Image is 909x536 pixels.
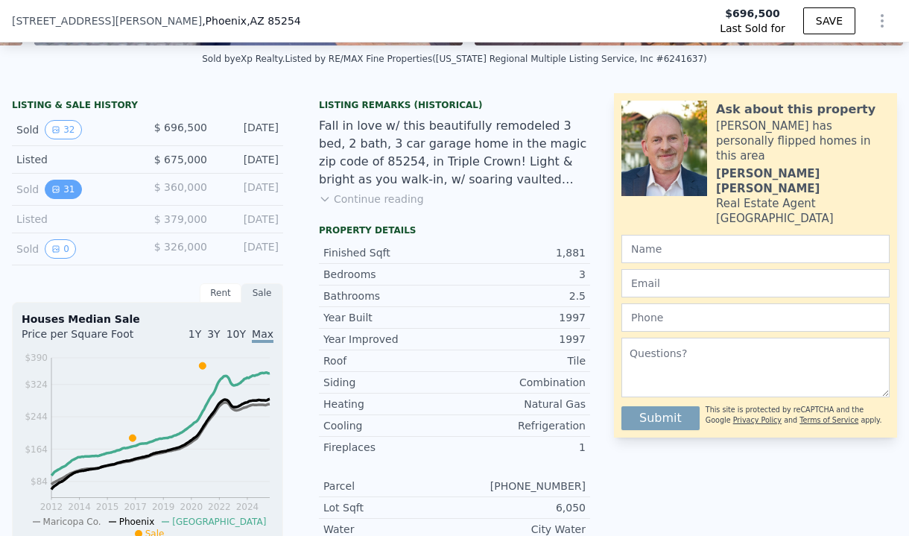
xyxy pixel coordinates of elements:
tspan: 2014 [68,502,91,512]
tspan: 2024 [236,502,259,512]
span: $ 326,000 [154,241,207,253]
div: Rent [200,283,241,303]
div: [DATE] [219,152,279,167]
button: Continue reading [319,192,424,206]
button: View historical data [45,120,81,139]
span: $ 360,000 [154,181,207,193]
tspan: $244 [25,412,48,422]
div: Combination [454,375,586,390]
div: 1,881 [454,245,586,260]
div: Bathrooms [323,289,454,303]
div: Refrigeration [454,418,586,433]
div: [PERSON_NAME] has personally flipped homes in this area [716,119,890,163]
div: Roof [323,353,454,368]
button: Submit [621,406,700,430]
div: Houses Median Sale [22,312,273,327]
tspan: 2019 [152,502,175,512]
div: Heating [323,397,454,412]
a: Privacy Policy [733,416,782,424]
div: [GEOGRAPHIC_DATA] [716,211,834,226]
div: 6,050 [454,500,586,515]
tspan: 2012 [40,502,63,512]
div: Year Improved [323,332,454,347]
div: Sold [16,120,136,139]
div: [DATE] [219,180,279,199]
div: Listed [16,152,136,167]
input: Phone [621,303,890,332]
div: Sale [241,283,283,303]
tspan: $164 [25,444,48,455]
div: Lot Sqft [323,500,454,515]
span: , AZ 85254 [247,15,301,27]
tspan: $390 [25,353,48,363]
div: [DATE] [219,212,279,227]
tspan: $84 [31,476,48,487]
div: Listed [16,212,136,227]
input: Email [621,269,890,297]
span: 10Y [227,328,246,340]
span: Last Sold for [720,21,785,36]
div: Fall in love w/ this beautifully remodeled 3 bed, 2 bath, 3 car garage home in the magic zip code... [319,117,590,189]
div: LISTING & SALE HISTORY [12,99,283,114]
span: $696,500 [725,6,780,21]
tspan: 2015 [96,502,119,512]
span: $ 379,000 [154,213,207,225]
div: Real Estate Agent [716,196,816,211]
div: Sold by eXp Realty . [202,54,285,64]
div: Fireplaces [323,440,454,455]
button: View historical data [45,180,81,199]
tspan: 2017 [124,502,147,512]
div: Finished Sqft [323,245,454,260]
div: Tile [454,353,586,368]
div: Cooling [323,418,454,433]
tspan: $324 [25,379,48,390]
div: Property details [319,224,590,236]
div: Sold [16,239,136,259]
div: Price per Square Foot [22,327,148,350]
button: Show Options [867,6,897,36]
tspan: 2020 [180,502,203,512]
span: Max [252,328,273,343]
div: Parcel [323,479,454,494]
div: [DATE] [219,239,279,259]
div: Sold [16,180,136,199]
button: SAVE [803,7,855,34]
span: Phoenix [119,517,155,527]
div: Ask about this property [716,101,875,119]
div: Listing Remarks (Historical) [319,99,590,111]
div: [PERSON_NAME] [PERSON_NAME] [716,166,890,196]
div: 3 [454,267,586,282]
div: Year Built [323,310,454,325]
span: , Phoenix [202,13,301,28]
span: $ 696,500 [154,122,207,133]
span: [GEOGRAPHIC_DATA] [172,517,266,527]
div: 2.5 [454,289,586,303]
div: Listed by RE/MAX Fine Properties ([US_STATE] Regional Multiple Listing Service, Inc #6241637) [285,54,706,64]
button: View historical data [45,239,76,259]
div: Siding [323,375,454,390]
div: This site is protected by reCAPTCHA and the Google and apply. [706,400,890,430]
div: [PHONE_NUMBER] [454,479,586,494]
span: 1Y [189,328,201,340]
span: $ 675,000 [154,154,207,165]
div: Natural Gas [454,397,586,412]
span: [STREET_ADDRESS][PERSON_NAME] [12,13,202,28]
div: 1997 [454,310,586,325]
input: Name [621,235,890,263]
a: Terms of Service [799,416,858,424]
div: 1 [454,440,586,455]
div: [DATE] [219,120,279,139]
div: Bedrooms [323,267,454,282]
span: 3Y [207,328,220,340]
tspan: 2022 [208,502,231,512]
span: Maricopa Co. [43,517,101,527]
div: 1997 [454,332,586,347]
